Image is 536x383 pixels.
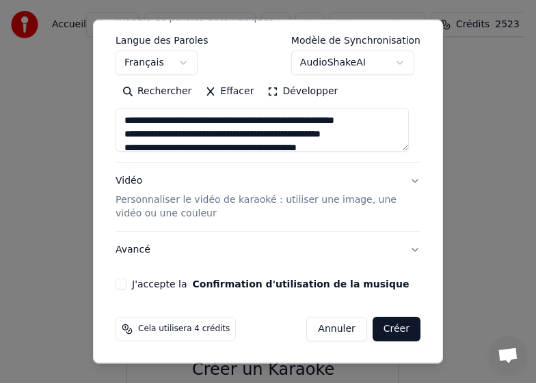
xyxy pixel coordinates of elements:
button: VidéoPersonnaliser le vidéo de karaoké : utiliser une image, une vidéo ou une couleur [116,163,420,231]
label: Modèle de Synchronisation [291,36,420,45]
button: Annuler [306,317,366,341]
button: Créer [373,317,420,341]
button: Avancé [116,232,420,268]
button: Développer [260,81,345,102]
div: Vidéo [116,174,399,221]
button: J'accepte la [192,279,409,289]
div: ParolesAjoutez des paroles de chansons ou sélectionnez un modèle de paroles automatiques [116,36,420,162]
p: Personnaliser le vidéo de karaoké : utiliser une image, une vidéo ou une couleur [116,193,399,221]
label: Langue des Paroles [116,36,209,45]
button: Rechercher [116,81,198,102]
button: Effacer [198,81,260,102]
label: J'accepte la [132,279,409,289]
span: Cela utilisera 4 crédits [138,324,230,335]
